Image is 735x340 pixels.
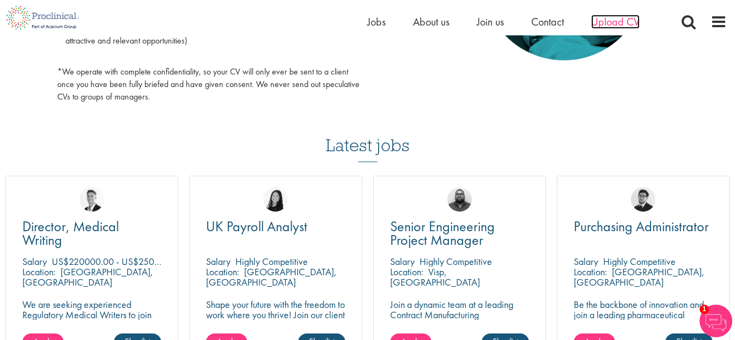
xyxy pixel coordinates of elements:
[263,187,288,212] img: Numhom Sudsok
[574,265,607,278] span: Location:
[390,220,529,247] a: Senior Engineering Project Manager
[390,265,480,288] p: Visp, [GEOGRAPHIC_DATA]
[574,255,598,268] span: Salary
[22,217,119,249] span: Director, Medical Writing
[206,217,307,236] span: UK Payroll Analyst
[700,305,732,337] img: Chatbot
[22,265,56,278] span: Location:
[390,255,415,268] span: Salary
[420,255,492,268] p: Highly Competitive
[700,305,709,314] span: 1
[235,255,308,268] p: Highly Competitive
[631,187,655,212] img: Todd Wigmore
[206,265,239,278] span: Location:
[603,255,676,268] p: Highly Competitive
[477,15,504,29] a: Join us
[591,15,640,29] a: Upload CV
[574,220,713,233] a: Purchasing Administrator
[390,217,495,249] span: Senior Engineering Project Manager
[22,265,153,288] p: [GEOGRAPHIC_DATA], [GEOGRAPHIC_DATA]
[80,187,104,212] img: George Watson
[206,265,337,288] p: [GEOGRAPHIC_DATA], [GEOGRAPHIC_DATA]
[367,15,386,29] a: Jobs
[52,255,333,268] p: US$220000.00 - US$250000.00 per annum + Highly Competitive Salary
[326,109,410,162] h3: Latest jobs
[206,299,345,330] p: Shape your future with the freedom to work where you thrive! Join our client in a hybrid role tha...
[22,220,161,247] a: Director, Medical Writing
[57,66,360,103] p: *We operate with complete confidentiality, so your CV will only ever be sent to a client once you...
[413,15,449,29] a: About us
[390,265,423,278] span: Location:
[22,255,47,268] span: Salary
[574,265,704,288] p: [GEOGRAPHIC_DATA], [GEOGRAPHIC_DATA]
[206,255,230,268] span: Salary
[531,15,564,29] a: Contact
[574,217,709,236] span: Purchasing Administrator
[447,187,472,212] img: Ashley Bennett
[206,220,345,233] a: UK Payroll Analyst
